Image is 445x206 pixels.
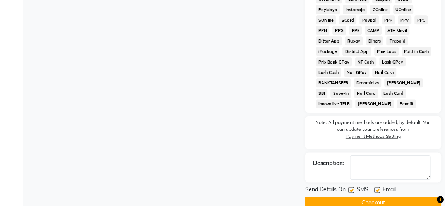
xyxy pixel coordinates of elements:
[316,99,352,108] span: Innovative TELR
[316,57,352,66] span: Pnb Bank GPay
[316,47,339,56] span: iPackage
[349,26,362,35] span: PPE
[386,36,408,45] span: iPrepaid
[370,5,390,14] span: COnline
[346,133,401,140] label: Payment Methods Setting
[393,5,414,14] span: UOnline
[313,119,433,143] label: Note: All payment methods are added, by default. You can update your preferences from
[316,36,342,45] span: Dittor App
[398,15,411,24] span: PPV
[366,36,383,45] span: Diners
[355,57,376,66] span: NT Cash
[339,15,356,24] span: SCard
[397,99,416,108] span: Benefit
[316,89,327,98] span: SBI
[414,15,428,24] span: PPC
[305,185,345,195] span: Send Details On
[342,47,371,56] span: District App
[316,78,351,87] span: BANKTANSFER
[374,47,399,56] span: Pine Labs
[382,15,395,24] span: PPR
[316,5,340,14] span: PayMaya
[356,185,368,195] span: SMS
[384,78,423,87] span: [PERSON_NAME]
[332,26,346,35] span: PPG
[316,26,329,35] span: PPN
[365,26,382,35] span: CAMP
[345,36,363,45] span: Rupay
[379,57,406,66] span: Lash GPay
[344,68,369,77] span: Nail GPay
[359,15,379,24] span: Paypal
[381,89,406,98] span: Lash Card
[355,99,394,108] span: [PERSON_NAME]
[402,47,431,56] span: Paid in Cash
[354,89,378,98] span: Nail Card
[372,68,396,77] span: Nail Cash
[385,26,409,35] span: ATH Movil
[343,5,367,14] span: Instamojo
[382,185,395,195] span: Email
[316,68,341,77] span: Lash Cash
[316,15,336,24] span: SOnline
[354,78,381,87] span: Dreamfolks
[330,89,351,98] span: Save-In
[313,159,344,167] div: Description:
